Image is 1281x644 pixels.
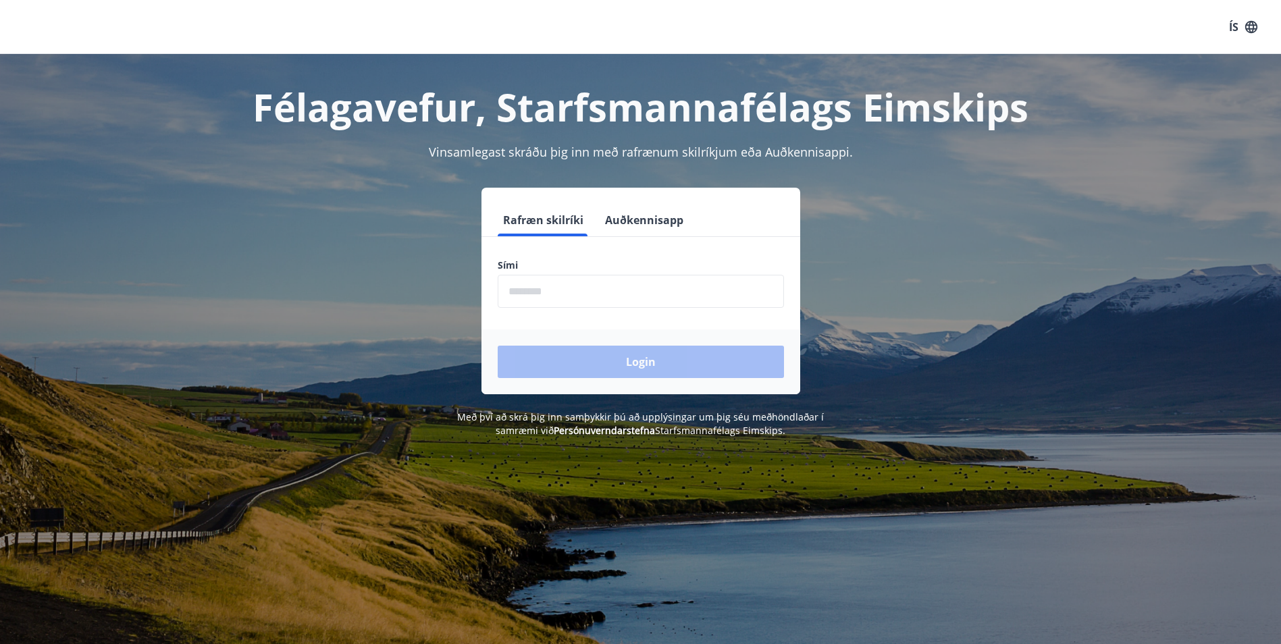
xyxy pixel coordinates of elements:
button: ÍS [1222,15,1265,39]
h1: Félagavefur, Starfsmannafélags Eimskips [171,81,1111,132]
span: Vinsamlegast skráðu þig inn með rafrænum skilríkjum eða Auðkennisappi. [429,144,853,160]
button: Auðkennisapp [600,204,689,236]
label: Sími [498,259,784,272]
button: Rafræn skilríki [498,204,589,236]
span: Með því að skrá þig inn samþykkir þú að upplýsingar um þig séu meðhöndlaðar í samræmi við Starfsm... [457,410,824,437]
a: Persónuverndarstefna [554,424,655,437]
